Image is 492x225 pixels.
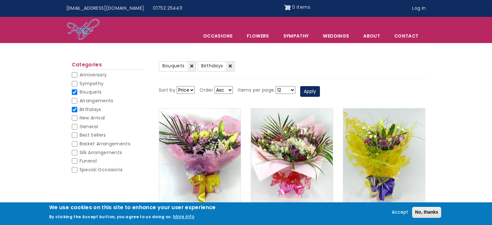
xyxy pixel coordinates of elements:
[159,61,196,72] a: Bouquets
[238,86,274,94] label: Items per page
[159,108,241,204] img: Beautiful Blush
[80,166,123,173] span: Special Occasions
[49,214,172,219] p: By clicking the Accept button, you agree to us doing so.
[356,29,387,43] a: About
[389,208,411,216] button: Accept
[300,86,320,97] button: Apply
[251,108,333,204] img: Brighten Your Day
[388,29,425,43] a: Contact
[343,108,425,204] img: Sunny Smiles
[316,29,356,43] span: Weddings
[49,204,216,211] h2: We use cookies on this site to enhance your user experience
[148,2,187,15] a: 01752 254411
[80,141,131,147] span: Basket Arrangements
[80,158,97,164] span: Funeral
[198,61,235,72] a: Birthdays
[62,2,149,15] a: [EMAIL_ADDRESS][DOMAIN_NAME]
[408,2,430,15] a: Log in
[277,29,316,43] a: Sympathy
[80,89,102,95] span: Bouquets
[240,29,276,43] a: Flowers
[201,62,223,69] span: Birthdays
[200,86,213,94] label: Order
[80,72,107,78] span: Anniversary
[196,29,239,43] span: Occasions
[67,18,100,41] img: Home
[80,132,106,138] span: Best Sellers
[80,106,101,113] span: Birthdays
[284,2,291,13] img: Shopping cart
[284,2,310,13] a: Shopping cart 0 items
[72,62,144,70] h2: Categories
[80,97,114,104] span: Arrangements
[80,149,122,156] span: Silk Arrangements
[80,80,104,87] span: Sympathy
[80,115,105,121] span: New Arrival
[292,4,310,10] span: 0 items
[159,86,175,94] label: Sort by
[412,207,441,218] button: No, thanks
[162,62,185,69] span: Bouquets
[173,213,194,221] button: More info
[80,123,98,130] span: General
